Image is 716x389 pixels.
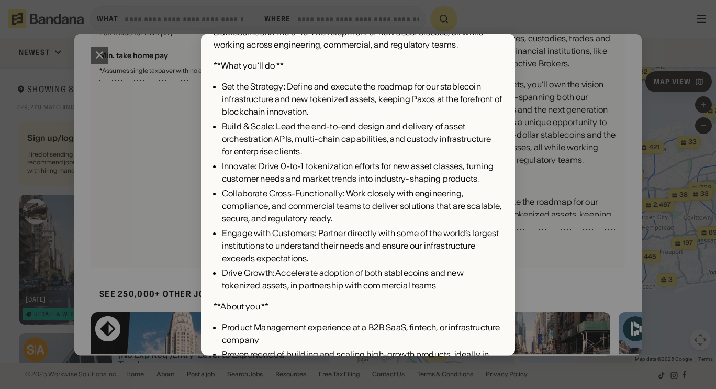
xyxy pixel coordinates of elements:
div: Set the Strategy: Define and execute the roadmap for our stablecoin infrastructure and new tokeni... [222,81,502,118]
div: Drive Growth: Accelerate adoption of both stablecoins and new tokenized assets, in partnership wi... [222,267,502,292]
div: Proven record of building and scaling high-growth products, ideally in payments, digital assets, ... [222,349,502,374]
div: Product Management experience at a B2B SaaS, fintech, or infrastructure company [222,321,502,347]
div: Engage with Customers: Partner directly with some of the world’s largest institutions to understa... [222,227,502,265]
div: Build & Scale: Lead the end-to-end design and delivery of asset orchestration APIs, multi-chain c... [222,120,502,158]
div: Collaborate Cross-Functionally: Work closely with engineering, compliance, and commercial teams t... [222,187,502,225]
div: Innovate: Drive 0-to-1 tokenization efforts for new asset classes, turning customer needs and mar... [222,160,502,185]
